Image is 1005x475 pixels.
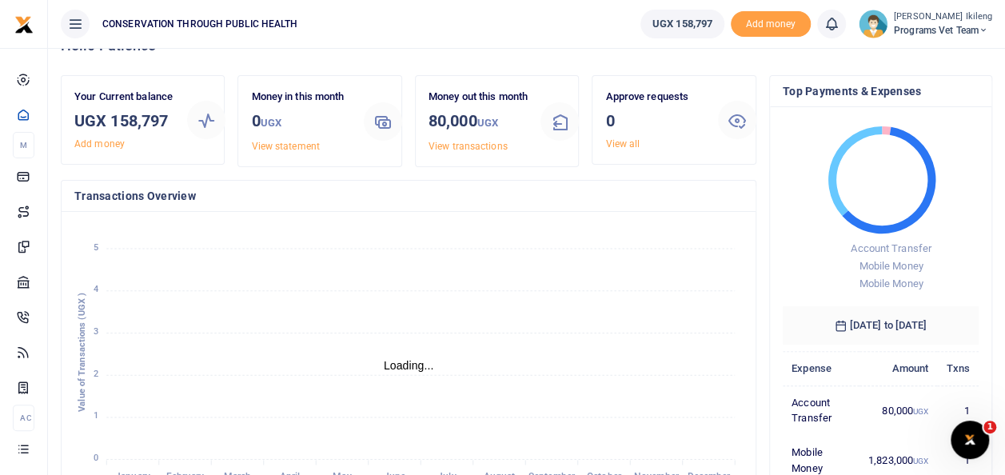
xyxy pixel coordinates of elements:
text: Value of Transactions (UGX ) [77,293,87,412]
span: Mobile Money [859,260,923,272]
li: Toup your wallet [731,11,811,38]
a: Add money [74,138,125,150]
a: View all [605,138,640,150]
tspan: 0 [94,453,98,463]
th: Expense [783,351,859,385]
td: 1 [937,385,979,435]
tspan: 3 [94,326,98,337]
small: [PERSON_NAME] Ikileng [894,10,992,24]
small: UGX [477,117,497,129]
h3: 80,000 [429,109,528,135]
a: profile-user [PERSON_NAME] Ikileng Programs Vet Team [859,10,992,38]
span: 1 [983,421,996,433]
tspan: 5 [94,242,98,253]
tspan: 2 [94,369,98,379]
span: UGX 158,797 [652,16,712,32]
small: UGX [261,117,281,129]
th: Txns [937,351,979,385]
small: UGX [913,407,928,416]
td: Account Transfer [783,385,859,435]
span: CONSERVATION THROUGH PUBLIC HEALTH [96,17,304,31]
p: Approve requests [605,89,705,106]
a: View statement [251,141,319,152]
h3: UGX 158,797 [74,109,174,133]
text: Loading... [384,359,434,372]
span: Mobile Money [859,277,923,289]
p: Money in this month [251,89,351,106]
h3: 0 [251,109,351,135]
a: View transactions [429,141,508,152]
p: Money out this month [429,89,528,106]
img: logo-small [14,15,34,34]
tspan: 1 [94,411,98,421]
img: profile-user [859,10,887,38]
span: Add money [731,11,811,38]
h6: [DATE] to [DATE] [783,306,979,345]
li: Ac [13,405,34,431]
th: Amount [859,351,938,385]
a: Add money [731,17,811,29]
td: 80,000 [859,385,938,435]
a: UGX 158,797 [640,10,724,38]
h4: Top Payments & Expenses [783,82,979,100]
li: Wallet ballance [634,10,731,38]
iframe: Intercom live chat [951,421,989,459]
span: Account Transfer [851,242,931,254]
span: Programs Vet Team [894,23,992,38]
a: logo-small logo-large logo-large [14,18,34,30]
small: UGX [913,457,928,465]
tspan: 4 [94,284,98,294]
li: M [13,132,34,158]
h4: Transactions Overview [74,187,743,205]
p: Your Current balance [74,89,174,106]
h3: 0 [605,109,705,133]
